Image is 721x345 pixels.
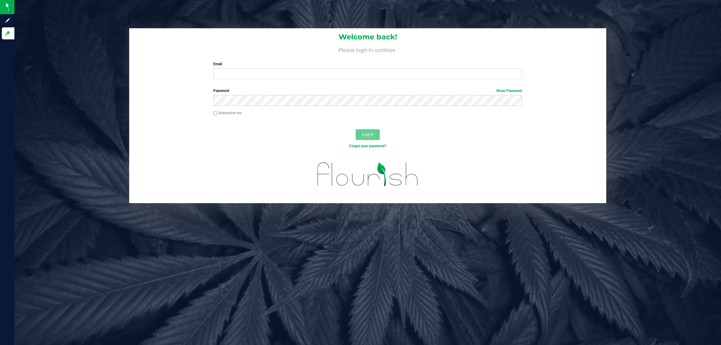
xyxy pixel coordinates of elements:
button: Log In [356,129,380,140]
img: flourish_logo.svg [308,155,427,194]
h4: Please login to continue. [129,46,606,53]
inline-svg: Sign up [5,17,11,23]
span: Password [213,89,229,93]
a: Forgot your password? [349,144,386,148]
a: Show Password [496,89,522,93]
inline-svg: Log in [5,30,11,36]
span: Log In [362,132,374,137]
label: Email [213,61,522,67]
h1: Welcome back! [129,33,606,41]
label: Remember me [213,110,242,116]
input: Remember me [213,111,218,115]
